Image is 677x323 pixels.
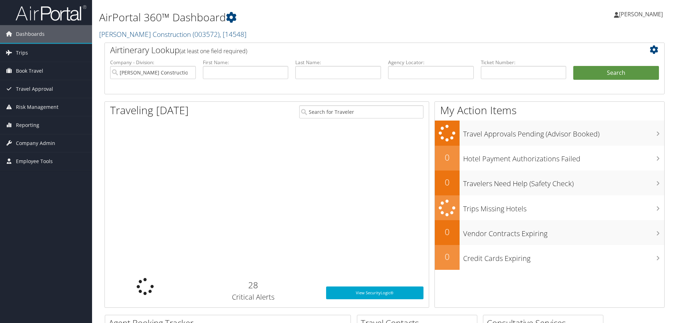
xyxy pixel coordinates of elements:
[463,250,664,263] h3: Credit Cards Expiring
[191,279,315,291] h2: 28
[463,175,664,189] h3: Travelers Need Help (Safety Check)
[16,44,28,62] span: Trips
[16,25,45,43] span: Dashboards
[435,151,460,163] h2: 0
[435,176,460,188] h2: 0
[435,121,664,146] a: Travel Approvals Pending (Advisor Booked)
[619,10,663,18] span: [PERSON_NAME]
[435,171,664,195] a: 0Travelers Need Help (Safety Check)
[435,146,664,171] a: 0Hotel Payment Authorizations Failed
[16,5,86,21] img: airportal-logo.png
[614,4,670,25] a: [PERSON_NAME]
[16,116,39,134] span: Reporting
[481,59,567,66] label: Ticket Number:
[191,292,315,302] h3: Critical Alerts
[435,251,460,263] h2: 0
[16,152,53,170] span: Employee Tools
[435,245,664,270] a: 0Credit Cards Expiring
[435,226,460,238] h2: 0
[180,47,247,55] span: (at least one field required)
[16,80,53,98] span: Travel Approval
[326,286,423,299] a: View SecurityLogic®
[110,44,612,56] h2: Airtinerary Lookup
[573,66,659,80] button: Search
[110,103,189,118] h1: Traveling [DATE]
[299,105,423,118] input: Search for Traveler
[99,29,246,39] a: [PERSON_NAME] Construction
[463,225,664,239] h3: Vendor Contracts Expiring
[435,103,664,118] h1: My Action Items
[16,62,43,80] span: Book Travel
[295,59,381,66] label: Last Name:
[193,29,220,39] span: ( 003572 )
[435,220,664,245] a: 0Vendor Contracts Expiring
[463,126,664,139] h3: Travel Approvals Pending (Advisor Booked)
[220,29,246,39] span: , [ 14548 ]
[435,195,664,221] a: Trips Missing Hotels
[16,98,58,116] span: Risk Management
[203,59,289,66] label: First Name:
[463,150,664,164] h3: Hotel Payment Authorizations Failed
[463,200,664,214] h3: Trips Missing Hotels
[110,59,196,66] label: Company - Division:
[16,134,55,152] span: Company Admin
[388,59,474,66] label: Agency Locator:
[99,10,480,25] h1: AirPortal 360™ Dashboard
